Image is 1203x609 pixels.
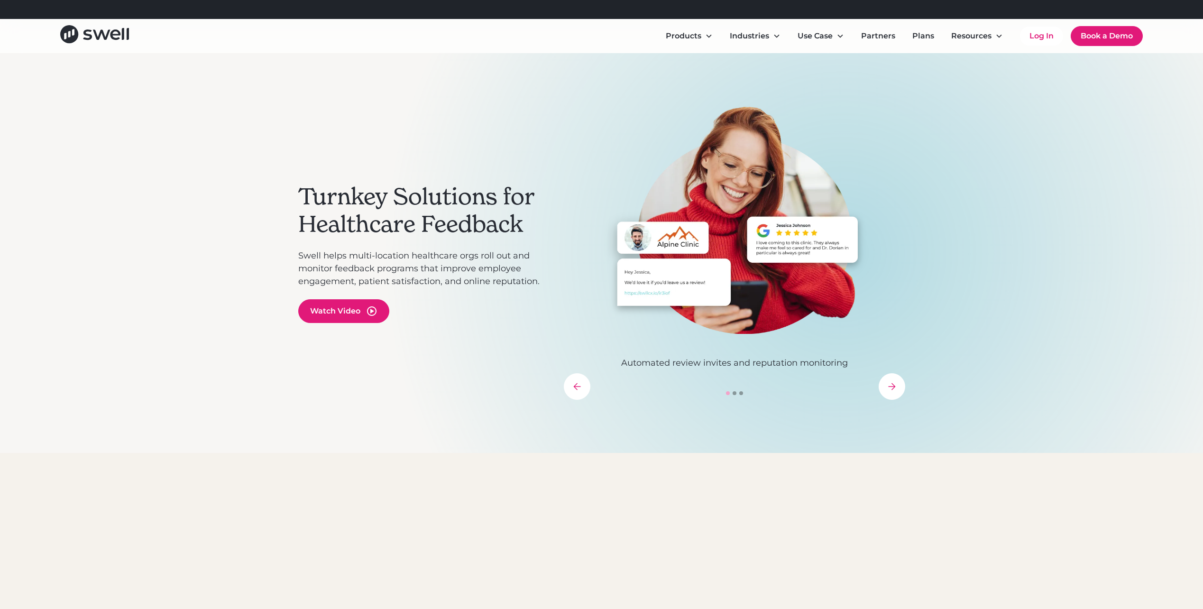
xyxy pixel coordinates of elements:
div: Use Case [790,27,852,46]
div: Show slide 3 of 3 [739,391,743,395]
div: Industries [730,30,769,42]
div: carousel [564,106,905,400]
div: previous slide [564,373,590,400]
div: Products [658,27,720,46]
div: Resources [951,30,992,42]
div: 1 of 3 [564,106,905,369]
a: open lightbox [298,299,389,323]
p: Automated review invites and reputation monitoring [564,357,905,369]
a: Plans [905,27,942,46]
h2: Turnkey Solutions for Healthcare Feedback [298,183,554,238]
div: Use Case [798,30,833,42]
div: Industries [722,27,788,46]
a: Book a Demo [1071,26,1143,46]
div: Watch Video [310,305,360,317]
div: next slide [879,373,905,400]
a: home [60,25,129,46]
p: Swell helps multi-location healthcare orgs roll out and monitor feedback programs that improve em... [298,249,554,288]
div: Show slide 1 of 3 [726,391,730,395]
div: Resources [944,27,1010,46]
div: Products [666,30,701,42]
a: Partners [854,27,903,46]
div: Show slide 2 of 3 [733,391,736,395]
a: Log In [1020,27,1063,46]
